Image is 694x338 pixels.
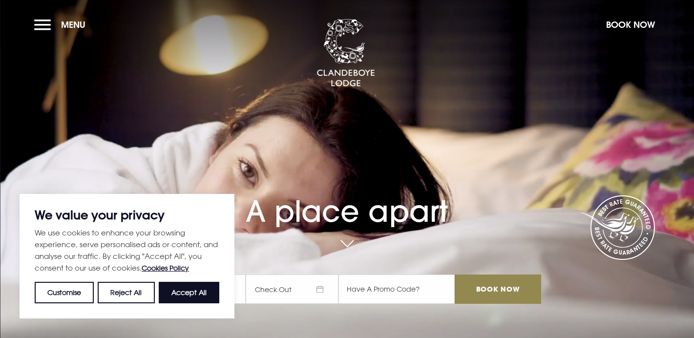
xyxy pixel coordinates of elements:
[34,14,90,35] button: Menu
[35,227,219,274] p: We use cookies to enhance your browsing experience, serve personalised ads or content, and analys...
[153,173,541,229] h1: A place apart
[98,282,154,303] button: Reject All
[455,275,541,304] input: Book Now
[601,14,660,35] button: Book Now
[35,209,219,221] p: We value your privacy
[142,264,189,272] a: Cookies Policy
[159,282,219,303] button: Accept All
[246,275,338,304] span: Check Out
[61,19,85,30] span: Menu
[20,194,234,318] div: We value your privacy
[338,275,455,304] input: Have A Promo Code?
[35,282,94,303] button: Customise
[316,19,375,87] img: Clandeboye Lodge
